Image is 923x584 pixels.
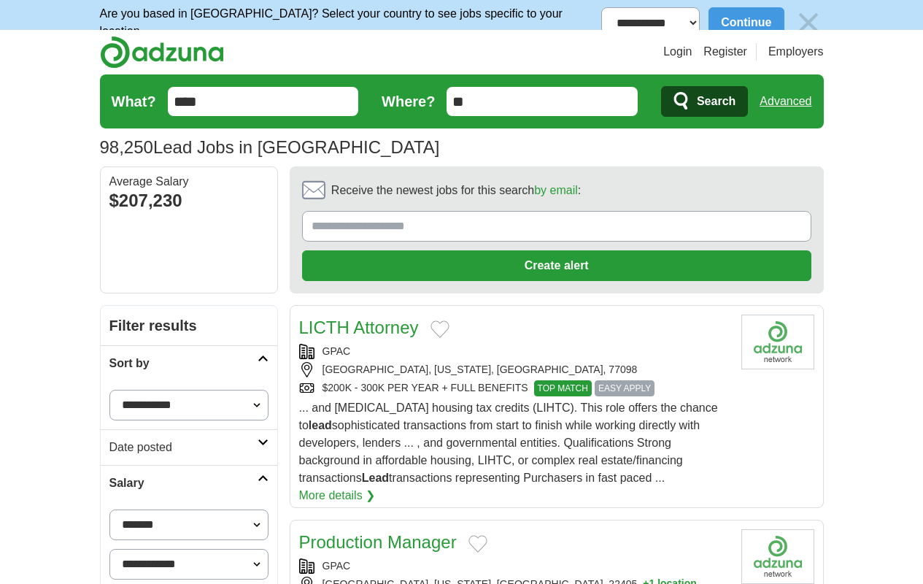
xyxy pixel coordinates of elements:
strong: lead [309,419,332,431]
h2: Date posted [109,439,258,456]
button: Add to favorite jobs [430,320,449,338]
img: Adzuna logo [100,36,224,69]
a: Salary [101,465,277,501]
div: $207,230 [109,188,269,214]
span: ... and [MEDICAL_DATA] housing tax credits (LIHTC). This role offers the chance to sophisticated ... [299,401,718,484]
a: Register [703,43,747,61]
img: Company logo [741,529,814,584]
label: What? [112,91,156,112]
a: Advanced [760,87,811,116]
h1: Lead Jobs in [GEOGRAPHIC_DATA] [100,137,440,157]
div: GPAC [299,558,730,574]
span: EASY APPLY [595,380,654,396]
button: Search [661,86,748,117]
button: Add to favorite jobs [468,535,487,553]
a: by email [534,184,578,196]
a: More details ❯ [299,487,376,504]
label: Where? [382,91,435,112]
h2: Filter results [101,306,277,345]
a: Production Manager [299,532,457,552]
img: icon_close_no_bg.svg [793,7,824,38]
a: LICTH Attorney [299,318,419,337]
strong: Lead [362,472,389,484]
div: Average Salary [109,176,269,188]
span: 98,250 [100,134,153,161]
a: Login [663,43,692,61]
div: $200K - 300K PER YEAR + FULL BENEFITS [299,380,730,396]
div: GPAC [299,344,730,359]
button: Continue [708,7,784,38]
a: Sort by [101,345,277,381]
a: Employers [768,43,824,61]
p: Are you based in [GEOGRAPHIC_DATA]? Select your country to see jobs specific to your location. [100,5,602,40]
img: Company logo [741,315,814,369]
div: [GEOGRAPHIC_DATA], [US_STATE], [GEOGRAPHIC_DATA], 77098 [299,362,730,377]
h2: Salary [109,474,258,492]
a: Date posted [101,429,277,465]
span: Search [697,87,735,116]
span: Receive the newest jobs for this search : [331,182,581,199]
span: TOP MATCH [534,380,592,396]
h2: Sort by [109,355,258,372]
button: Create alert [302,250,811,281]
